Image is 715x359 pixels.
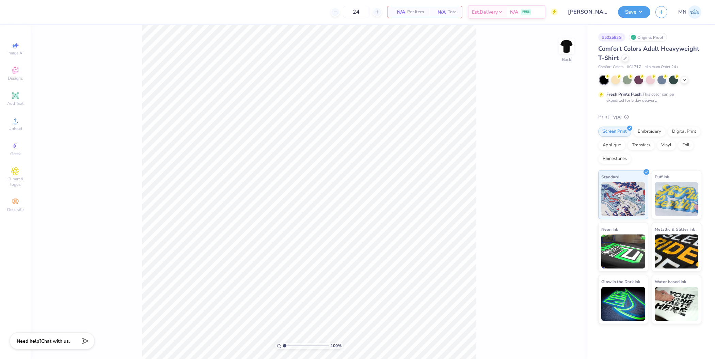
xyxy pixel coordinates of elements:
[392,9,405,16] span: N/A
[601,287,645,321] img: Glow in the Dark Ink
[627,140,655,150] div: Transfers
[598,140,625,150] div: Applique
[562,56,571,63] div: Back
[655,278,686,285] span: Water based Ink
[627,64,641,70] span: # C1717
[618,6,650,18] button: Save
[678,8,686,16] span: MN
[601,234,645,268] img: Neon Ink
[688,5,701,19] img: Mark Navarro
[655,226,695,233] span: Metallic & Glitter Ink
[601,173,619,180] span: Standard
[10,151,21,157] span: Greek
[7,50,23,56] span: Image AI
[3,176,27,187] span: Clipart & logos
[560,39,573,53] img: Back
[331,343,341,349] span: 100 %
[9,126,22,131] span: Upload
[598,45,699,62] span: Comfort Colors Adult Heavyweight T-Shirt
[655,287,699,321] img: Water based Ink
[601,278,640,285] span: Glow in the Dark Ink
[678,140,694,150] div: Foil
[598,64,623,70] span: Comfort Colors
[522,10,529,14] span: FREE
[655,182,699,216] img: Puff Ink
[655,234,699,268] img: Metallic & Glitter Ink
[407,9,424,16] span: Per Item
[655,173,669,180] span: Puff Ink
[432,9,446,16] span: N/A
[606,91,690,103] div: This color can be expedited for 5 day delivery.
[510,9,518,16] span: N/A
[606,92,642,97] strong: Fresh Prints Flash:
[7,101,23,106] span: Add Text
[598,127,631,137] div: Screen Print
[678,5,701,19] a: MN
[633,127,666,137] div: Embroidery
[598,33,625,42] div: # 502583G
[645,64,679,70] span: Minimum Order: 24 +
[629,33,667,42] div: Original Proof
[601,182,645,216] img: Standard
[598,154,631,164] div: Rhinestones
[601,226,618,233] span: Neon Ink
[8,76,23,81] span: Designs
[343,6,369,18] input: – –
[657,140,676,150] div: Vinyl
[17,338,41,344] strong: Need help?
[598,113,701,121] div: Print Type
[448,9,458,16] span: Total
[472,9,498,16] span: Est. Delivery
[563,5,613,19] input: Untitled Design
[7,207,23,212] span: Decorate
[41,338,70,344] span: Chat with us.
[668,127,701,137] div: Digital Print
